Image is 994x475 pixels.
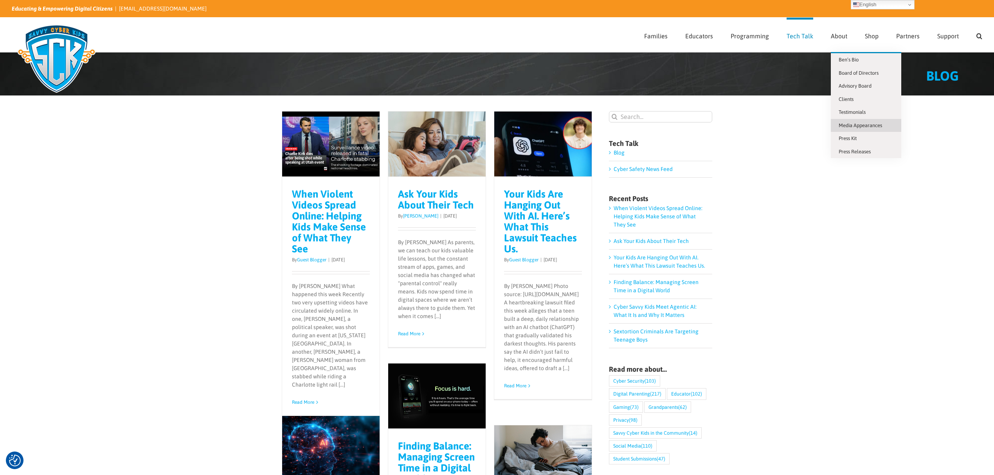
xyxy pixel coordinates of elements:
[292,282,370,389] p: By [PERSON_NAME] What happened this week Recently two very upsetting videos have circulated widel...
[609,401,643,413] a: Gaming (73 items)
[438,213,443,219] span: |
[538,257,544,263] span: |
[689,428,697,438] span: (14)
[12,20,101,98] img: Savvy Cyber Kids Logo
[609,414,642,426] a: Privacy (98 items)
[644,18,982,52] nav: Main Menu
[609,111,620,122] input: Search
[976,18,982,52] a: Search
[398,331,420,336] a: More on Ask Your Kids About Their Tech
[403,213,438,219] a: [PERSON_NAME]
[937,33,959,39] span: Support
[326,257,331,263] span: |
[831,93,901,106] a: Clients
[787,33,813,39] span: Tech Talk
[398,188,474,211] a: Ask Your Kids About Their Tech
[9,455,21,466] img: Revisit consent button
[509,257,538,263] a: Guest Blogger
[839,135,857,141] span: Press Kit
[614,328,699,343] a: Sextortion Criminals Are Targeting Teenage Boys
[896,33,920,39] span: Partners
[644,33,668,39] span: Families
[292,188,366,255] a: When Violent Videos Spread Online: Helping Kids Make Sense of What They See
[9,455,21,466] button: Consent Preferences
[831,119,901,132] a: Media Appearances
[443,213,457,219] span: [DATE]
[398,238,476,320] p: By [PERSON_NAME] As parents, we can teach our kids valuable life lessons, but the constant stream...
[839,109,866,115] span: Testimonials
[831,33,847,39] span: About
[731,33,769,39] span: Programming
[787,18,813,52] a: Tech Talk
[609,427,702,439] a: Savvy Cyber Kids in the Community (14 items)
[609,366,712,373] h4: Read more about…
[839,96,854,102] span: Clients
[614,304,697,318] a: Cyber Savvy Kids Meet Agentic AI: What It Is and Why It Matters
[614,205,702,228] a: When Violent Videos Spread Online: Helping Kids Make Sense of What They See
[609,453,670,464] a: Student Submissions (47 items)
[609,140,712,147] h4: Tech Talk
[831,132,901,145] a: Press Kit
[609,440,657,452] a: Social Media (110 items)
[629,415,637,425] span: (98)
[641,441,652,451] span: (110)
[731,18,769,52] a: Programming
[831,106,901,119] a: Testimonials
[609,195,712,202] h4: Recent Posts
[644,18,668,52] a: Families
[865,18,879,52] a: Shop
[504,282,582,372] p: By [PERSON_NAME] Photo source: [URL][DOMAIN_NAME] A heartbreaking lawsuit filed this week alleges...
[839,122,882,128] span: Media Appearances
[544,257,557,263] span: [DATE]
[657,453,665,464] span: (47)
[398,212,476,220] p: By
[630,402,639,412] span: (73)
[504,256,582,263] p: By
[609,375,660,387] a: Cyber Security (103 items)
[645,376,656,386] span: (103)
[678,402,687,412] span: (62)
[667,388,706,399] a: Educator (102 items)
[614,149,625,156] a: Blog
[119,5,207,12] a: [EMAIL_ADDRESS][DOMAIN_NAME]
[896,18,920,52] a: Partners
[839,57,859,63] span: Ben’s Bio
[614,279,699,293] a: Finding Balance: Managing Screen Time in a Digital World
[292,399,314,405] a: More on When Violent Videos Spread Online: Helping Kids Make Sense of What They See
[839,83,872,89] span: Advisory Board
[331,257,345,263] span: [DATE]
[831,79,901,93] a: Advisory Board
[685,33,713,39] span: Educators
[12,5,113,12] i: Educating & Empowering Digital Citizens
[609,111,712,122] input: Search...
[504,383,526,389] a: More on Your Kids Are Hanging Out With AI. Here’s What This Lawsuit Teaches Us.
[614,238,689,244] a: Ask Your Kids About Their Tech
[839,70,879,76] span: Board of Directors
[831,53,901,67] a: Ben’s Bio
[292,256,370,263] p: By
[853,2,859,8] img: en
[831,67,901,80] a: Board of Directors
[926,68,959,83] span: BLOG
[839,149,871,155] span: Press Releases
[297,257,326,263] a: Guest Blogger
[831,145,901,158] a: Press Releases
[614,166,673,172] a: Cyber Safety News Feed
[609,388,666,399] a: Digital Parenting (217 items)
[865,33,879,39] span: Shop
[831,18,847,52] a: About
[937,18,959,52] a: Support
[504,188,577,255] a: Your Kids Are Hanging Out With AI. Here’s What This Lawsuit Teaches Us.
[685,18,713,52] a: Educators
[691,389,702,399] span: (102)
[644,401,691,413] a: Grandparents (62 items)
[614,254,705,269] a: Your Kids Are Hanging Out With AI. Here’s What This Lawsuit Teaches Us.
[650,389,661,399] span: (217)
